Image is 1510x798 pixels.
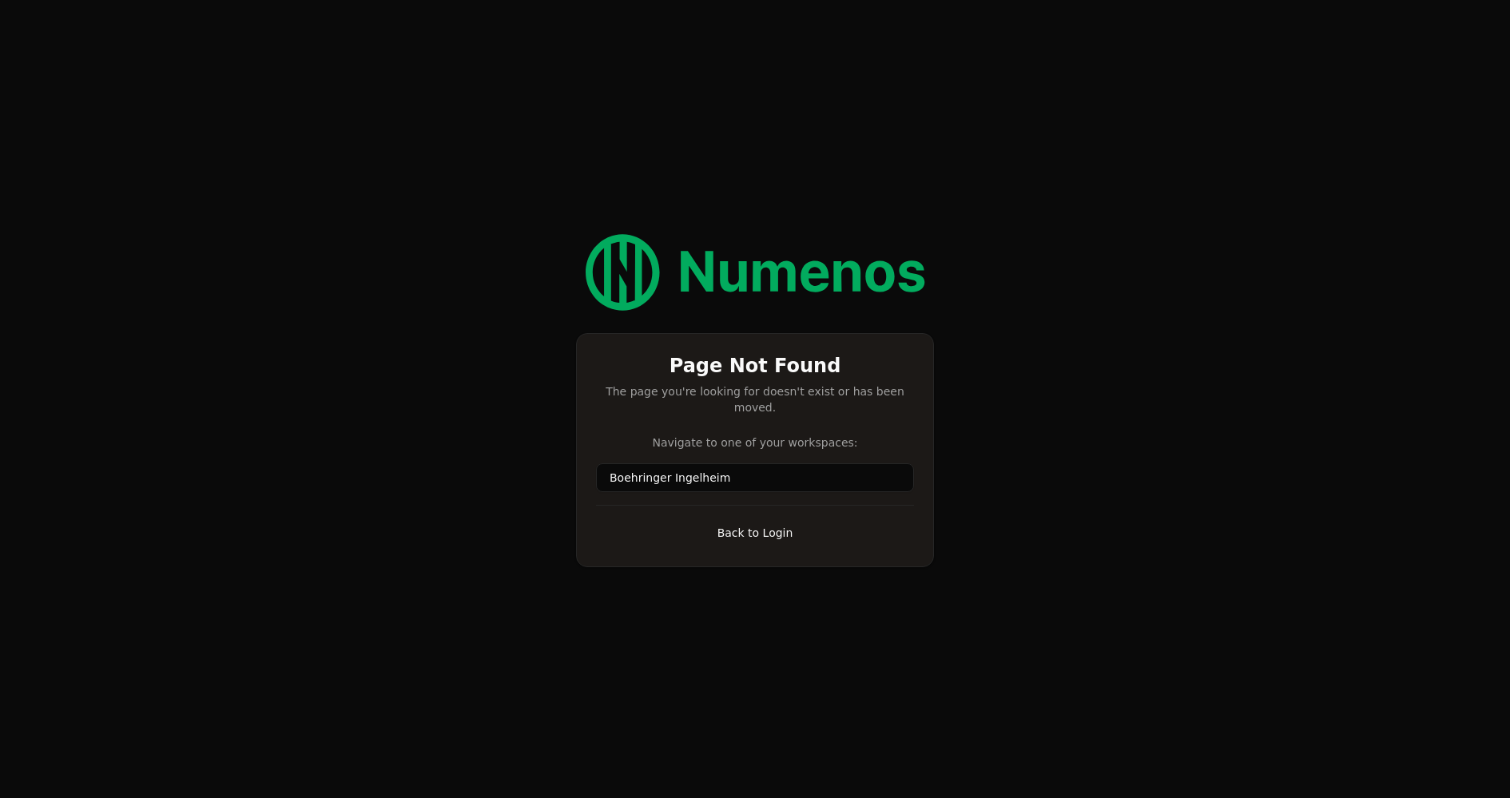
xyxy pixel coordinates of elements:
div: Page Not Found [596,353,914,379]
div: The page you're looking for doesn't exist or has been moved. [596,383,914,415]
p: Navigate to one of your workspaces: [596,435,914,451]
img: Numenos [576,231,934,314]
a: Boehringer Ingelheim [596,463,914,492]
a: Back to Login [596,518,914,547]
